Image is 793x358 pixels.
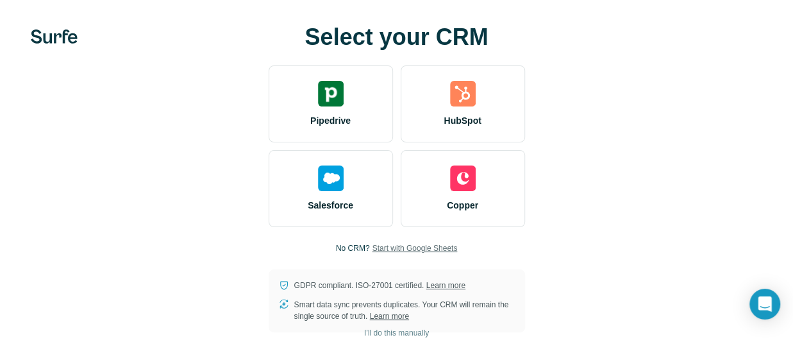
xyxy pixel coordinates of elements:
[294,280,465,291] p: GDPR compliant. ISO-27001 certified.
[364,327,429,339] span: I’ll do this manually
[447,199,478,212] span: Copper
[269,24,525,50] h1: Select your CRM
[370,312,409,321] a: Learn more
[318,81,344,107] img: pipedrive's logo
[355,323,438,343] button: I’ll do this manually
[336,243,370,254] p: No CRM?
[444,114,481,127] span: HubSpot
[308,199,353,212] span: Salesforce
[294,299,515,322] p: Smart data sync prevents duplicates. Your CRM will remain the single source of truth.
[31,30,78,44] img: Surfe's logo
[450,81,476,107] img: hubspot's logo
[450,166,476,191] img: copper's logo
[310,114,351,127] span: Pipedrive
[426,281,465,290] a: Learn more
[372,243,457,254] button: Start with Google Sheets
[749,289,780,320] div: Open Intercom Messenger
[318,166,344,191] img: salesforce's logo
